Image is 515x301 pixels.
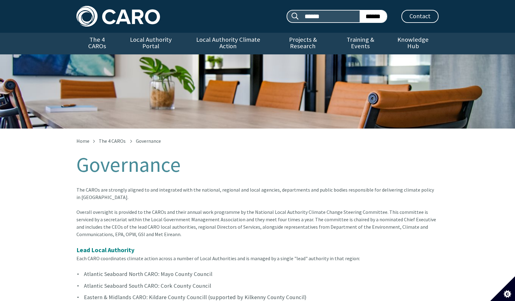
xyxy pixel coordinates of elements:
h1: Governance [76,153,439,176]
img: Caro logo [76,6,160,27]
a: Home [76,138,89,144]
a: Projects & Research [272,33,334,54]
a: The 4 CAROs [76,33,118,54]
a: Local Authority Climate Action [184,33,272,54]
a: Knowledge Hub [388,33,439,54]
a: Training & Events [333,33,387,54]
a: The 4 CAROs [99,138,126,144]
span: Governance [136,138,161,144]
li: Atlantic Seaboard South CARO: Cork County Council [76,281,439,290]
a: Local Authority Portal [118,33,184,54]
strong: Lead Local Authority [76,246,134,254]
li: Atlantic Seaboard North CARO: Mayo County Council [76,269,439,278]
a: Contact [401,10,439,23]
button: Set cookie preferences [490,276,515,301]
